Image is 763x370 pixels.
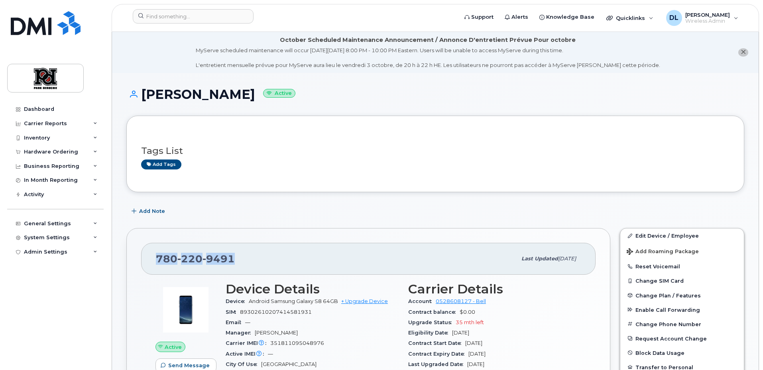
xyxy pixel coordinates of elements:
[635,307,700,313] span: Enable Call Forwarding
[141,159,181,169] a: Add tags
[408,298,436,304] span: Account
[226,330,255,336] span: Manager
[240,309,312,315] span: 89302610207414581931
[165,343,182,351] span: Active
[268,351,273,357] span: —
[408,330,452,336] span: Eligibility Date
[467,361,484,367] span: [DATE]
[126,204,172,218] button: Add Note
[620,259,744,274] button: Reset Voicemail
[126,87,744,101] h1: [PERSON_NAME]
[270,340,324,346] span: 351811095048976
[156,253,235,265] span: 780
[627,248,699,256] span: Add Roaming Package
[620,303,744,317] button: Enable Call Forwarding
[620,317,744,331] button: Change Phone Number
[226,319,245,325] span: Email
[177,253,203,265] span: 220
[408,340,465,346] span: Contract Start Date
[468,351,486,357] span: [DATE]
[408,351,468,357] span: Contract Expiry Date
[620,346,744,360] button: Block Data Usage
[620,331,744,346] button: Request Account Change
[558,256,576,262] span: [DATE]
[162,286,210,334] img: image20231002-3703462-14z1eb8.jpeg
[408,309,460,315] span: Contract balance
[226,309,240,315] span: SIM
[263,89,295,98] small: Active
[408,319,456,325] span: Upgrade Status
[226,298,249,304] span: Device
[620,228,744,243] a: Edit Device / Employee
[196,47,660,69] div: MyServe scheduled maintenance will occur [DATE][DATE] 8:00 PM - 10:00 PM Eastern. Users will be u...
[521,256,558,262] span: Last updated
[728,335,757,364] iframe: Messenger Launcher
[280,36,576,44] div: October Scheduled Maintenance Announcement / Annonce D'entretient Prévue Pour octobre
[465,340,482,346] span: [DATE]
[408,361,467,367] span: Last Upgraded Date
[168,362,210,369] span: Send Message
[226,351,268,357] span: Active IMEI
[341,298,388,304] a: + Upgrade Device
[436,298,486,304] a: 0528608127 - Bell
[408,282,581,296] h3: Carrier Details
[139,207,165,215] span: Add Note
[620,243,744,259] button: Add Roaming Package
[620,288,744,303] button: Change Plan / Features
[460,309,475,315] span: $0.00
[620,274,744,288] button: Change SIM Card
[261,361,317,367] span: [GEOGRAPHIC_DATA]
[141,146,730,156] h3: Tags List
[255,330,298,336] span: [PERSON_NAME]
[226,340,270,346] span: Carrier IMEI
[226,361,261,367] span: City Of Use
[249,298,338,304] span: Android Samsung Galaxy S8 64GB
[635,292,701,298] span: Change Plan / Features
[245,319,250,325] span: —
[203,253,235,265] span: 9491
[738,48,748,57] button: close notification
[226,282,399,296] h3: Device Details
[452,330,469,336] span: [DATE]
[456,319,484,325] span: 35 mth left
